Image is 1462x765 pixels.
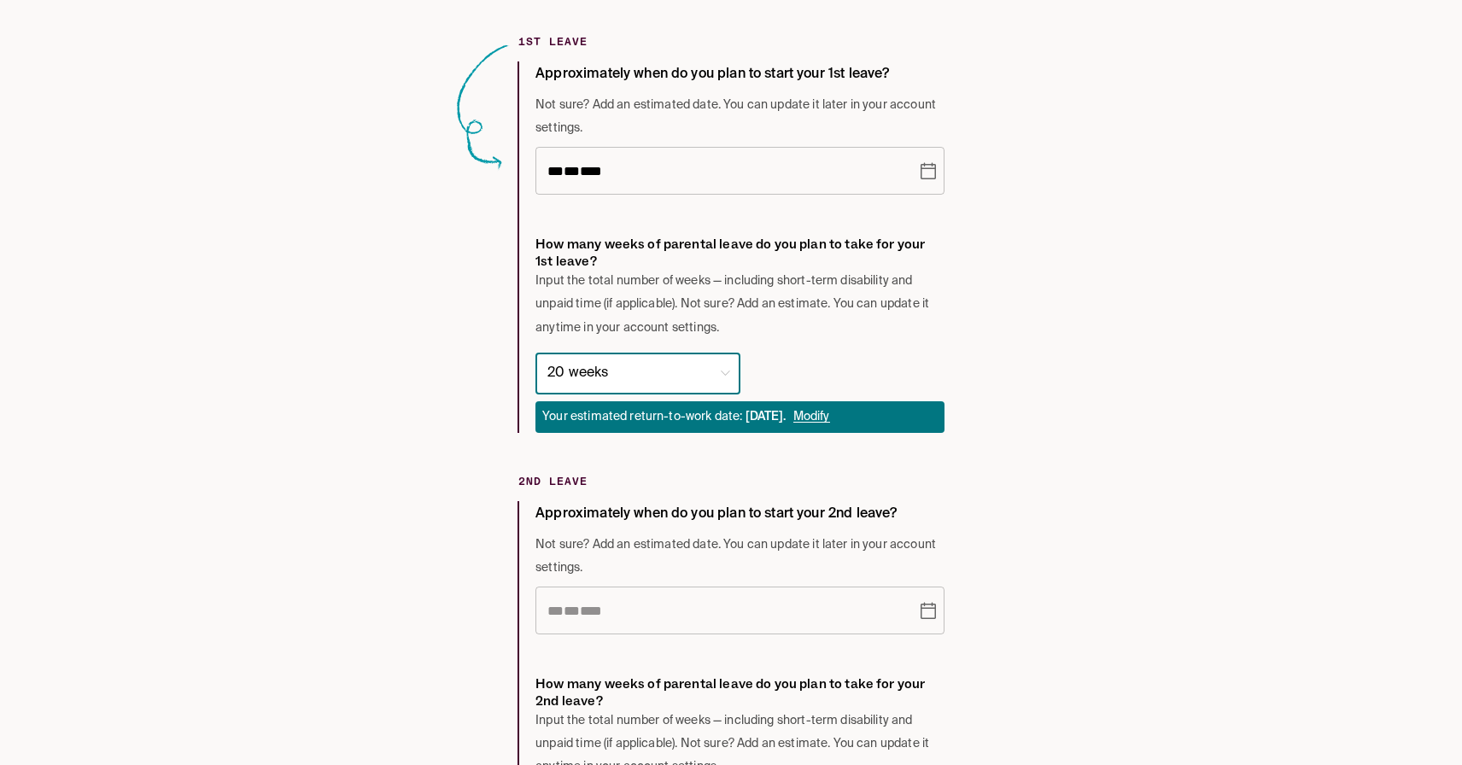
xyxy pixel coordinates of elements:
span: Year [580,165,602,178]
span: Year [580,604,602,617]
span: Day [564,165,580,178]
button: Choose date, selected date is Oct 20, 2025 [914,155,943,186]
div: 20 weeks [535,350,740,398]
span: Input the total number of weeks — including short-term disability and unpaid time (if applicable)... [535,270,944,340]
span: Not sure? Add an estimated date. You can update it later in your account settings. [535,94,944,140]
h4: How many weeks of parental leave do you plan to take for your 1st leave? [535,236,944,270]
span: Not sure? Add an estimated date. You can update it later in your account settings. [535,534,944,580]
h4: How many weeks of parental leave do you plan to take for your 2nd leave? [535,675,944,710]
span: Month [547,165,564,178]
div: Your estimated return-to-work date: [542,408,938,426]
span: Approximately when do you plan to start your 2nd leave? [535,503,944,526]
button: Choose date [914,595,943,626]
h6: 1st leave [518,34,927,50]
span: Day [564,604,580,617]
span: Approximately when do you plan to start your 1st leave? [535,63,944,86]
span: Month [547,604,564,617]
span: Modify [793,412,830,423]
span: [DATE]. [746,411,830,423]
h6: 2nd leave [518,474,927,490]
